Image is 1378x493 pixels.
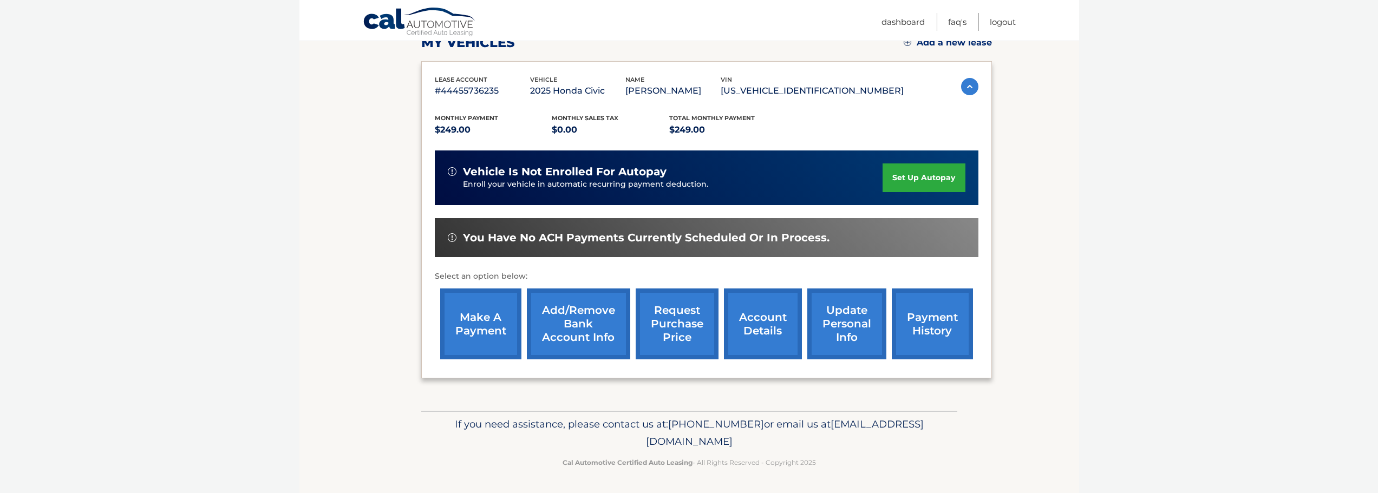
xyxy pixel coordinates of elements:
p: $249.00 [435,122,552,137]
img: add.svg [904,38,911,46]
img: alert-white.svg [448,167,456,176]
a: Logout [990,13,1016,31]
strong: Cal Automotive Certified Auto Leasing [563,458,693,466]
span: vehicle is not enrolled for autopay [463,165,667,179]
span: Monthly Payment [435,114,498,122]
span: [PHONE_NUMBER] [668,418,764,430]
a: make a payment [440,288,521,359]
img: accordion-active.svg [961,78,978,95]
a: Cal Automotive [363,7,476,38]
a: FAQ's [948,13,966,31]
img: alert-white.svg [448,233,456,242]
p: [PERSON_NAME] [625,83,721,98]
p: If you need assistance, please contact us at: or email us at [428,416,950,450]
span: lease account [435,76,487,83]
a: set up autopay [883,163,965,192]
p: Enroll your vehicle in automatic recurring payment deduction. [463,179,883,190]
p: #44455736235 [435,83,530,98]
p: - All Rights Reserved - Copyright 2025 [428,457,950,468]
p: [US_VEHICLE_IDENTIFICATION_NUMBER] [721,83,904,98]
a: payment history [892,288,973,359]
a: account details [724,288,802,359]
a: Dashboard [881,13,925,31]
p: 2025 Honda Civic [530,83,625,98]
p: Select an option below: [435,270,978,283]
span: vehicle [530,76,557,83]
span: You have no ACH payments currently scheduled or in process. [463,231,830,245]
span: [EMAIL_ADDRESS][DOMAIN_NAME] [646,418,924,448]
span: name [625,76,644,83]
span: Total Monthly Payment [669,114,755,122]
span: vin [721,76,732,83]
a: request purchase price [636,288,719,359]
a: Add/Remove bank account info [527,288,630,359]
p: $0.00 [552,122,669,137]
span: Monthly sales Tax [552,114,618,122]
a: update personal info [807,288,886,359]
h2: my vehicles [421,35,515,51]
p: $249.00 [669,122,787,137]
a: Add a new lease [904,37,992,48]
